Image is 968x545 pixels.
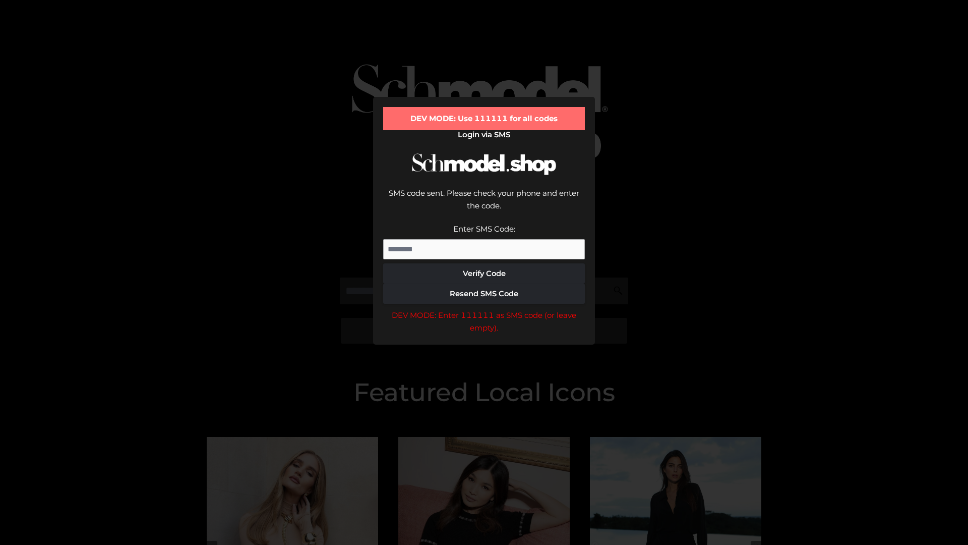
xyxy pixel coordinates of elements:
[383,309,585,335] div: DEV MODE: Enter 111111 as SMS code (or leave empty).
[383,187,585,223] div: SMS code sent. Please check your phone and enter the code.
[383,263,585,284] button: Verify Code
[383,107,585,130] div: DEV MODE: Use 111111 for all codes
[453,224,515,234] label: Enter SMS Code:
[383,284,585,304] button: Resend SMS Code
[383,130,585,139] h2: Login via SMS
[408,144,560,184] img: Schmodel Logo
